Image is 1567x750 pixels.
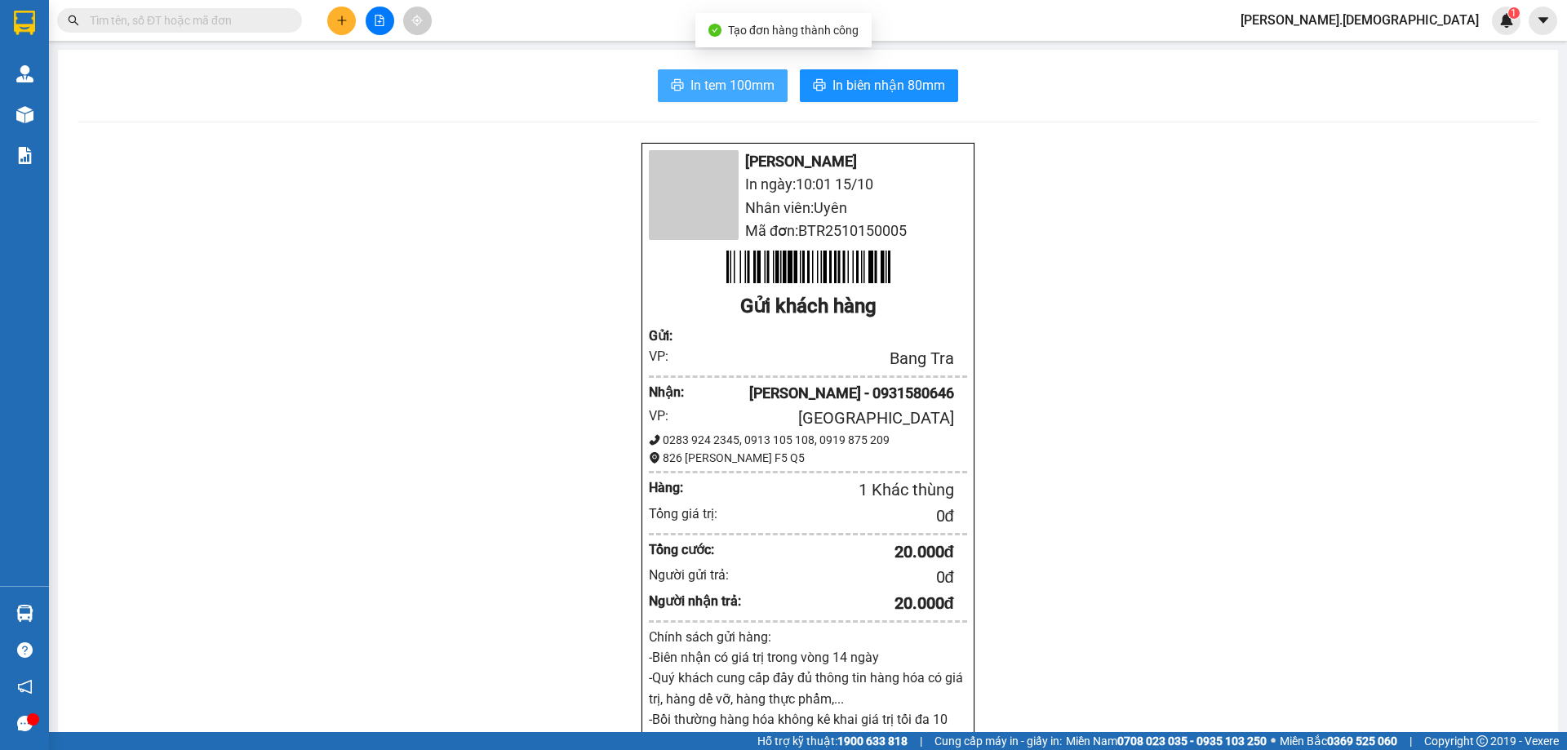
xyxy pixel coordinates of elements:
li: Mã đơn: BTR2510150005 [649,220,967,242]
span: | [920,732,922,750]
p: -Bồi thường hàng hóa không kê khai giá trị tối đa 10 lần phí vận chuyển [649,709,967,750]
span: Gửi: [14,16,39,33]
span: plus [336,15,348,26]
input: Tìm tên, số ĐT hoặc mã đơn [90,11,282,29]
li: In ngày: 10:01 15/10 [649,173,967,196]
div: Người gửi trả: [649,565,742,585]
button: plus [327,7,356,35]
span: message [17,716,33,731]
div: Tổng giá trị: [649,504,742,524]
span: copyright [1476,735,1488,747]
img: solution-icon [16,147,33,164]
span: Miền Nam [1066,732,1267,750]
p: -Quý khách cung cấp đầy đủ thông tin hàng hóa có giá trị, hàng dể vỡ, hàng thực phẩm,... [649,668,967,708]
div: VP: [649,346,689,366]
span: printer [813,78,826,94]
strong: 0708 023 035 - 0935 103 250 [1117,734,1267,748]
div: Nhận : [649,382,689,402]
div: Tổng cước: [649,539,742,560]
div: 0933949468 [156,70,322,93]
div: 826 [PERSON_NAME] F5 Q5 [649,449,967,467]
span: In biên nhận 80mm [832,75,945,95]
span: printer [671,78,684,94]
span: Tạo đơn hàng thành công [728,24,859,37]
div: 0 đ [742,504,954,529]
div: Gửi khách hàng [649,291,967,322]
span: aim [411,15,423,26]
div: 1 Khác thùng [715,477,954,503]
div: 0917345797 [14,53,144,76]
li: [PERSON_NAME] [649,150,967,173]
span: question-circle [17,642,33,658]
img: warehouse-icon [16,106,33,123]
span: ⚪️ [1271,738,1276,744]
span: phone [649,434,660,446]
div: Bang Tra [689,346,954,371]
span: Hỗ trợ kỹ thuật: [757,732,908,750]
div: 20.000 đ [742,591,954,616]
span: Nhận: [156,14,195,31]
div: Gửi : [649,326,689,346]
div: Chính sách gửi hàng: [649,627,967,647]
div: Bình [156,51,322,70]
span: Miền Bắc [1280,732,1397,750]
div: 0283 924 2345, 0913 105 108, 0919 875 209 [649,431,967,449]
div: [GEOGRAPHIC_DATA] [156,14,322,51]
div: [PERSON_NAME] - 0931580646 [689,382,954,405]
img: logo-vxr [14,11,35,35]
span: notification [17,679,33,695]
button: printerIn biên nhận 80mm [800,69,958,102]
span: environment [649,452,660,464]
span: caret-down [1536,13,1551,28]
span: search [68,15,79,26]
img: warehouse-icon [16,605,33,622]
span: [PERSON_NAME].[DEMOGRAPHIC_DATA] [1227,10,1492,30]
button: caret-down [1529,7,1557,35]
span: CC : [153,107,176,124]
span: In tem 100mm [690,75,775,95]
button: file-add [366,7,394,35]
div: [GEOGRAPHIC_DATA] [689,406,954,431]
strong: 0369 525 060 [1327,734,1397,748]
strong: 1900 633 818 [837,734,908,748]
div: VP: [649,406,689,426]
div: Võ [14,33,144,53]
div: Người nhận trả: [649,591,742,611]
p: -Biên nhận có giá trị trong vòng 14 ngày [649,647,967,668]
div: Hàng: [649,477,715,498]
span: file-add [374,15,385,26]
div: 0 đ [742,565,954,590]
span: check-circle [708,24,721,37]
div: Bang Tra [14,14,144,33]
div: 20.000 đ [742,539,954,565]
span: | [1409,732,1412,750]
sup: 1 [1508,7,1520,19]
li: Nhân viên: Uyên [649,197,967,220]
span: Cung cấp máy in - giấy in: [934,732,1062,750]
button: aim [403,7,432,35]
button: printerIn tem 100mm [658,69,788,102]
div: 20.000 [153,103,323,126]
span: 1 [1511,7,1516,19]
img: icon-new-feature [1499,13,1514,28]
img: warehouse-icon [16,65,33,82]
